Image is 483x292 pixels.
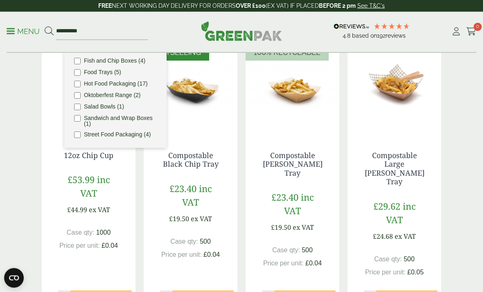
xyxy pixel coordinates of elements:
[466,27,476,36] i: Cart
[96,229,111,236] span: 1000
[348,33,441,135] img: Large Kraft Chip Tray with Chips and Curry 5430021A
[102,242,118,249] span: £0.04
[271,223,291,232] span: £19.50
[84,58,145,64] label: Fish and Chip Boxes (4)
[374,256,402,263] span: Case qty:
[84,81,148,87] label: Hot Food Packaging (17)
[357,2,385,9] a: See T&C's
[89,206,110,215] span: ex VAT
[293,223,314,232] span: ex VAT
[163,151,219,170] a: Compostable Black Chip Tray
[98,2,112,9] strong: FREE
[365,269,406,276] span: Price per unit:
[365,151,424,187] a: Compostable Large [PERSON_NAME] Tray
[59,242,100,249] span: Price per unit:
[170,238,198,245] span: Case qty:
[395,232,416,241] span: ex VAT
[67,229,95,236] span: Case qty:
[404,256,415,263] span: 500
[7,27,40,35] a: Menu
[263,260,304,267] span: Price per unit:
[377,32,386,39] span: 192
[7,27,40,36] p: Menu
[334,24,369,29] img: REVIEWS.io
[386,200,416,226] span: inc VAT
[201,21,282,41] img: GreenPak Supplies
[319,2,356,9] strong: BEFORE 2 pm
[84,132,151,138] label: Street Food Packaging (4)
[84,93,141,98] label: Oktoberfest Range (2)
[343,32,352,39] span: 4.8
[466,25,476,38] a: 0
[84,70,121,75] label: Food Trays (5)
[182,183,212,208] span: inc VAT
[68,174,95,186] span: £53.99
[386,32,406,39] span: reviews
[191,215,212,224] span: ex VAT
[161,251,202,258] span: Price per unit:
[203,251,220,258] span: £0.04
[169,215,189,224] span: £19.50
[263,151,323,178] a: Compostable [PERSON_NAME] Tray
[200,238,211,245] span: 500
[169,183,196,195] span: £23.40
[42,33,135,135] img: 5.5oz Grazing Charcuterie Cup with food
[254,48,320,57] span: 100% Recyclable
[246,33,339,135] img: chip tray
[271,191,298,204] span: £23.40
[144,33,237,135] img: black chip tray
[272,247,300,254] span: Case qty:
[305,260,322,267] span: £0.04
[373,200,400,213] span: £29.62
[236,2,266,9] strong: OVER £100
[64,151,113,161] a: 12oz Chip Cup
[373,23,410,30] div: 4.8 Stars
[152,48,201,57] span: BESTSELLING
[84,104,124,110] label: Salad Bowls (1)
[67,206,87,215] span: £44.99
[4,268,24,288] button: Open CMP widget
[84,115,157,127] label: Sandwich and Wrap Boxes (1)
[407,269,424,276] span: £0.05
[474,23,482,31] span: 0
[302,247,313,254] span: 500
[451,27,461,36] i: My Account
[373,232,393,241] span: £24.68
[352,32,377,39] span: Based on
